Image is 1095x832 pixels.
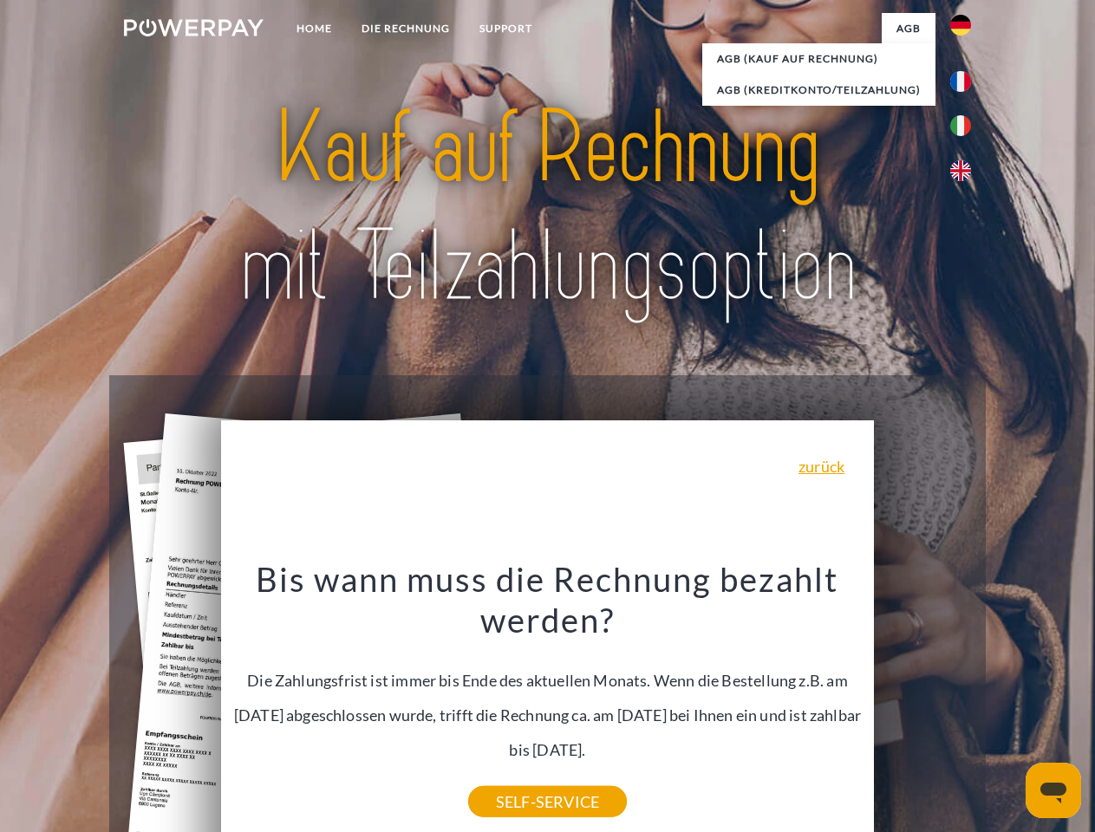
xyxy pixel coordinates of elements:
[702,43,935,75] a: AGB (Kauf auf Rechnung)
[231,558,864,641] h3: Bis wann muss die Rechnung bezahlt werden?
[950,71,971,92] img: fr
[950,115,971,136] img: it
[166,83,929,332] img: title-powerpay_de.svg
[1026,763,1081,818] iframe: Schaltfläche zum Öffnen des Messaging-Fensters
[950,160,971,181] img: en
[468,786,627,817] a: SELF-SERVICE
[950,15,971,36] img: de
[231,558,864,802] div: Die Zahlungsfrist ist immer bis Ende des aktuellen Monats. Wenn die Bestellung z.B. am [DATE] abg...
[124,19,264,36] img: logo-powerpay-white.svg
[882,13,935,44] a: agb
[465,13,547,44] a: SUPPORT
[798,458,844,474] a: zurück
[282,13,347,44] a: Home
[702,75,935,106] a: AGB (Kreditkonto/Teilzahlung)
[347,13,465,44] a: DIE RECHNUNG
